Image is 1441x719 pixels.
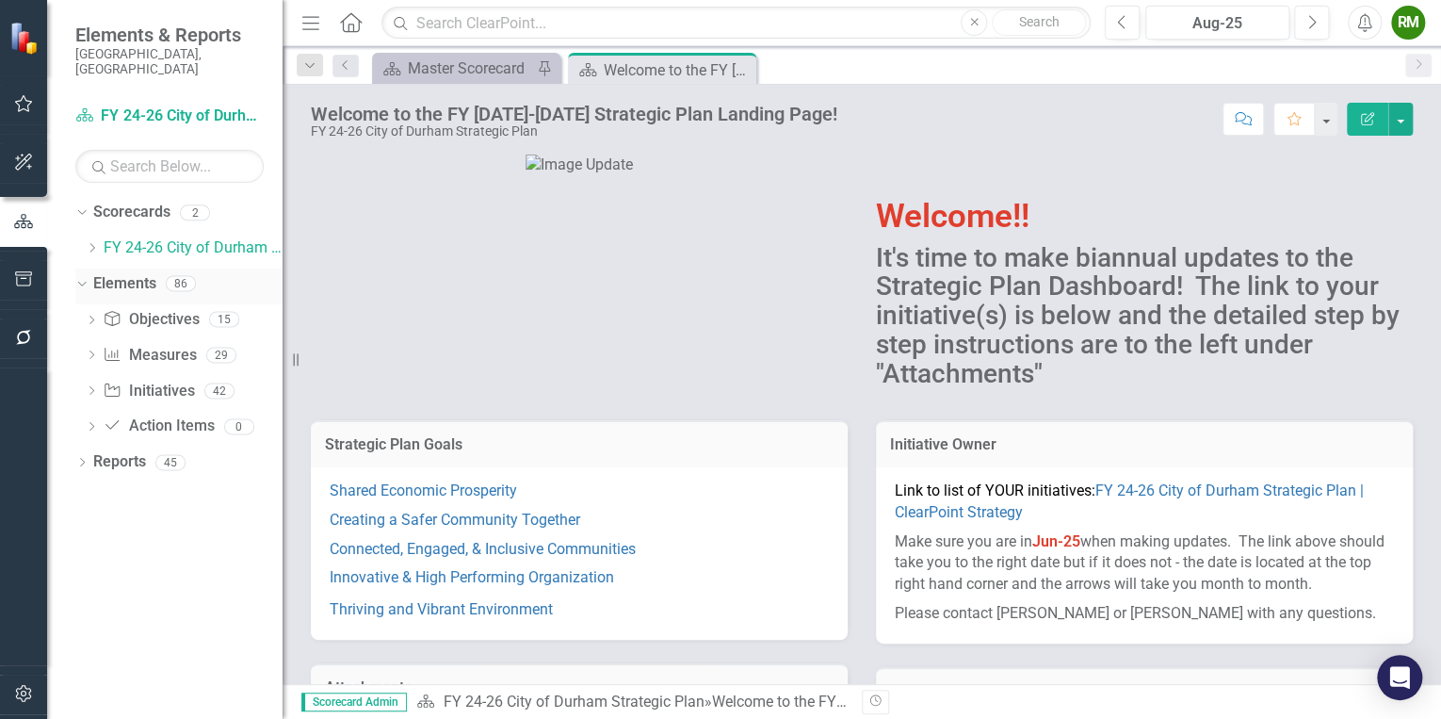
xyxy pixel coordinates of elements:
[93,451,146,473] a: Reports
[330,568,614,586] a: Innovative & High Performing Organization
[1152,12,1283,35] div: Aug-25
[206,347,236,363] div: 29
[180,204,210,221] div: 2
[381,7,1091,40] input: Search ClearPoint...
[1145,6,1289,40] button: Aug-25
[330,600,553,618] a: Thriving and Vibrant Environment
[895,482,1364,521] span: Link to list of YOUR initiatives:
[876,244,1413,389] h2: It's time to make biannual updates to the Strategic Plan Dashboard! The link to your initiative(s...
[75,24,264,46] span: Elements & Reports
[155,454,186,470] div: 45
[325,679,834,696] h3: Attachments
[311,124,837,139] div: FY 24-26 City of Durham Strategic Plan
[876,197,1029,236] span: Welcome!!
[103,309,199,331] a: Objectives
[224,418,254,434] div: 0
[992,9,1086,36] button: Search
[330,482,517,499] a: Shared Economic Prosperity
[103,345,196,367] a: Measures
[1032,532,1080,550] strong: Jun-25
[204,383,235,399] div: 42
[890,683,1399,700] h3: Notes
[895,482,1364,521] a: FY 24-26 City of Durham Strategic Plan | ClearPoint Strategy
[1019,14,1060,29] span: Search
[103,381,194,402] a: Initiatives
[377,57,532,80] a: Master Scorecard
[209,312,239,328] div: 15
[890,436,1399,453] h3: Initiative Owner
[711,693,1128,711] div: Welcome to the FY [DATE]-[DATE] Strategic Plan Landing Page!
[895,599,1394,625] p: Please contact [PERSON_NAME] or [PERSON_NAME] with any questions.
[311,104,837,124] div: Welcome to the FY [DATE]-[DATE] Strategic Plan Landing Page!
[1377,655,1422,700] div: Open Intercom Messenger
[330,511,580,529] a: Creating a Safer Community Together
[895,528,1394,600] p: Make sure you are in when making updates. The link above should take you to the right date but if...
[103,416,214,437] a: Action Items
[330,540,636,558] a: Connected, Engaged, & Inclusive Communities
[1391,6,1425,40] button: RM
[325,436,834,453] h3: Strategic Plan Goals
[526,155,633,176] img: Image Update
[93,273,156,295] a: Elements
[416,692,848,713] div: »
[75,46,264,77] small: [GEOGRAPHIC_DATA], [GEOGRAPHIC_DATA]
[604,58,752,82] div: Welcome to the FY [DATE]-[DATE] Strategic Plan Landing Page!
[443,693,704,711] a: FY 24-26 City of Durham Strategic Plan
[301,693,407,711] span: Scorecard Admin
[104,237,283,259] a: FY 24-26 City of Durham Strategic Plan
[408,57,532,80] div: Master Scorecard
[9,22,42,55] img: ClearPoint Strategy
[75,106,264,127] a: FY 24-26 City of Durham Strategic Plan
[93,202,170,223] a: Scorecards
[166,276,196,292] div: 86
[75,150,264,183] input: Search Below...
